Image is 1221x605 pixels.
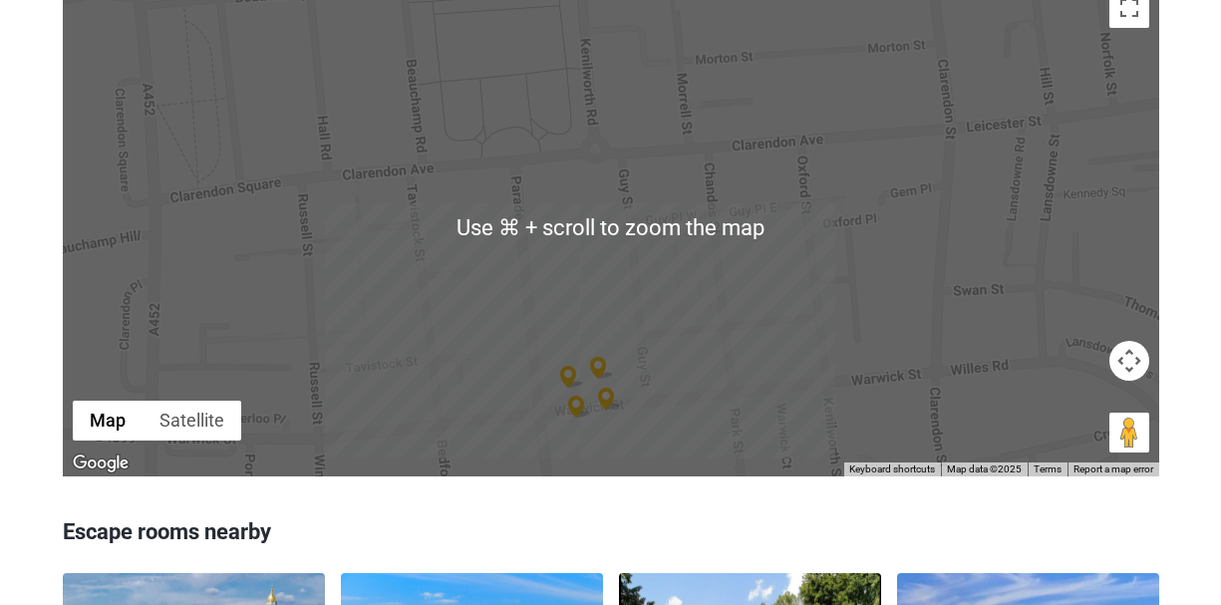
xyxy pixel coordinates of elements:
[1109,413,1149,453] button: Drag Pegman onto the map to open Street View
[73,401,143,441] button: Show street map
[1109,341,1149,381] button: Map camera controls
[1073,463,1153,474] a: Report a map error
[68,451,134,476] img: Google
[143,401,241,441] button: Show satellite imagery
[63,506,1159,558] h3: Escape rooms nearby
[947,463,1022,474] span: Map data ©2025
[849,462,935,476] button: Keyboard shortcuts
[1034,463,1062,474] a: Terms (opens in new tab)
[68,451,134,476] a: Open this area in Google Maps (opens a new window)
